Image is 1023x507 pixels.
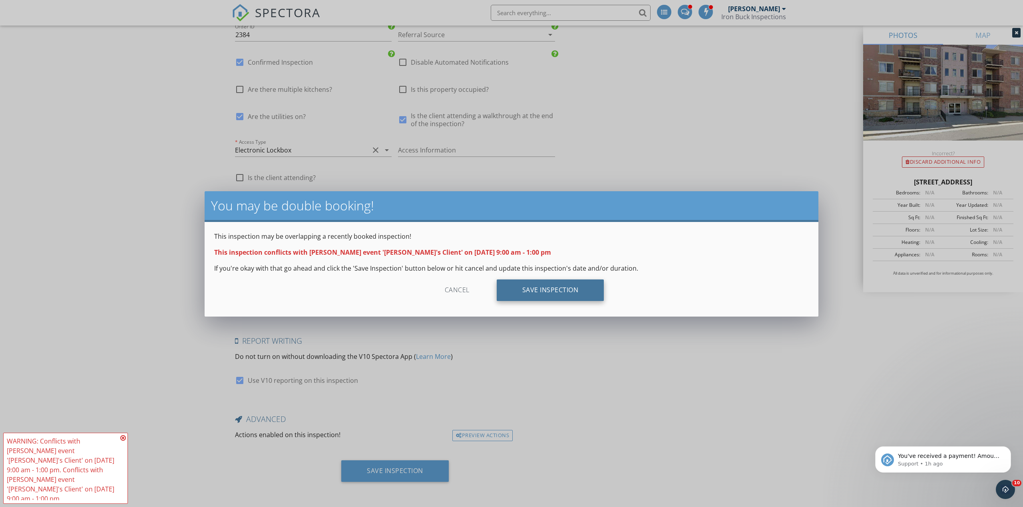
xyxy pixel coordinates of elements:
[7,436,118,503] div: WARNING: Conflicts with [PERSON_NAME] event '[PERSON_NAME]'s Client' on [DATE] 9:00 am - 1:00 pm....
[211,198,812,214] h2: You may be double booking!
[497,279,604,301] div: Save Inspection
[1012,480,1021,486] span: 10
[419,279,495,301] div: Cancel
[214,263,809,273] p: If you're okay with that go ahead and click the 'Save Inspection' button below or hit cancel and ...
[214,248,551,257] strong: This inspection conflicts with [PERSON_NAME] event '[PERSON_NAME]'s Client' on [DATE] 9:00 am - 1...
[35,23,137,117] span: You've received a payment! Amount $499.50 Fee $16.63 Net $482.87 Transaction # pi_3SCQd6K7snlDGpR...
[35,31,138,38] p: Message from Support, sent 1h ago
[863,430,1023,485] iframe: Intercom notifications message
[214,232,809,241] p: This inspection may be overlapping a recently booked inspection!
[996,480,1015,499] iframe: Intercom live chat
